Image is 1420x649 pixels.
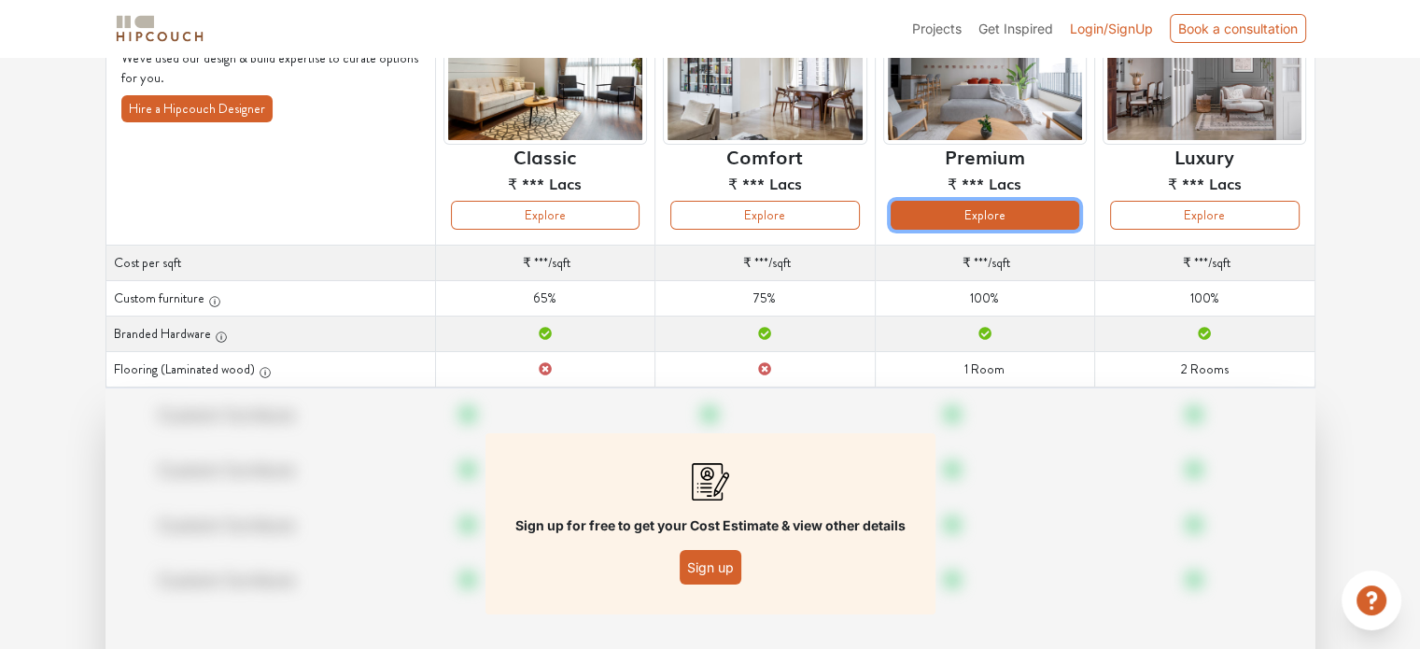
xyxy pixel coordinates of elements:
[113,12,206,45] img: logo-horizontal.svg
[883,6,1087,145] img: header-preview
[121,95,273,122] button: Hire a Hipcouch Designer
[105,317,435,352] th: Branded Hardware
[663,6,866,145] img: header-preview
[1070,21,1153,36] span: Login/SignUp
[680,550,741,585] button: Sign up
[1095,352,1315,388] td: 2 Rooms
[443,6,647,145] img: header-preview
[655,281,875,317] td: 75%
[945,145,1025,167] h6: Premium
[513,145,576,167] h6: Classic
[515,515,906,535] p: Sign up for free to get your Cost Estimate & view other details
[1095,281,1315,317] td: 100%
[1174,145,1234,167] h6: Luxury
[121,49,420,88] p: We've used our design & build expertise to curate options for you.
[875,246,1094,281] td: /sqft
[1095,246,1315,281] td: /sqft
[435,281,654,317] td: 65%
[435,246,654,281] td: /sqft
[1103,6,1306,145] img: header-preview
[113,7,206,49] span: logo-horizontal.svg
[655,246,875,281] td: /sqft
[726,145,803,167] h6: Comfort
[1170,14,1306,43] div: Book a consultation
[912,21,962,36] span: Projects
[105,281,435,317] th: Custom furniture
[978,21,1053,36] span: Get Inspired
[1110,201,1299,230] button: Explore
[105,352,435,388] th: Flooring (Laminated wood)
[891,201,1079,230] button: Explore
[875,281,1094,317] td: 100%
[451,201,640,230] button: Explore
[105,246,435,281] th: Cost per sqft
[875,352,1094,388] td: 1 Room
[670,201,859,230] button: Explore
